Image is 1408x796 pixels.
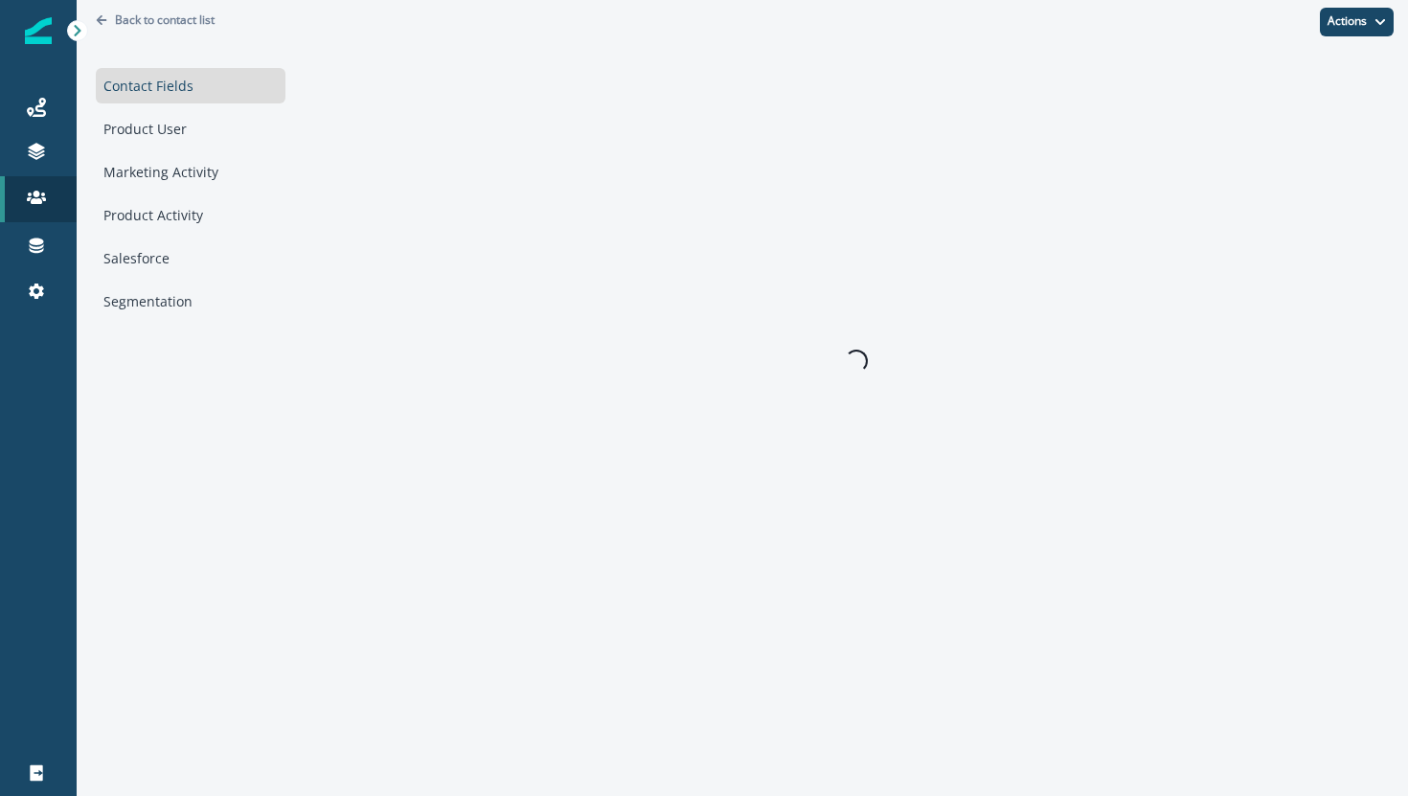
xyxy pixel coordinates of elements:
img: Inflection [25,17,52,44]
button: Go back [96,11,215,28]
div: Product User [96,111,285,147]
div: Product Activity [96,197,285,233]
div: Marketing Activity [96,154,285,190]
button: Actions [1320,8,1394,36]
div: Segmentation [96,284,285,319]
div: Salesforce [96,240,285,276]
p: Back to contact list [115,11,215,28]
div: Contact Fields [96,68,285,103]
